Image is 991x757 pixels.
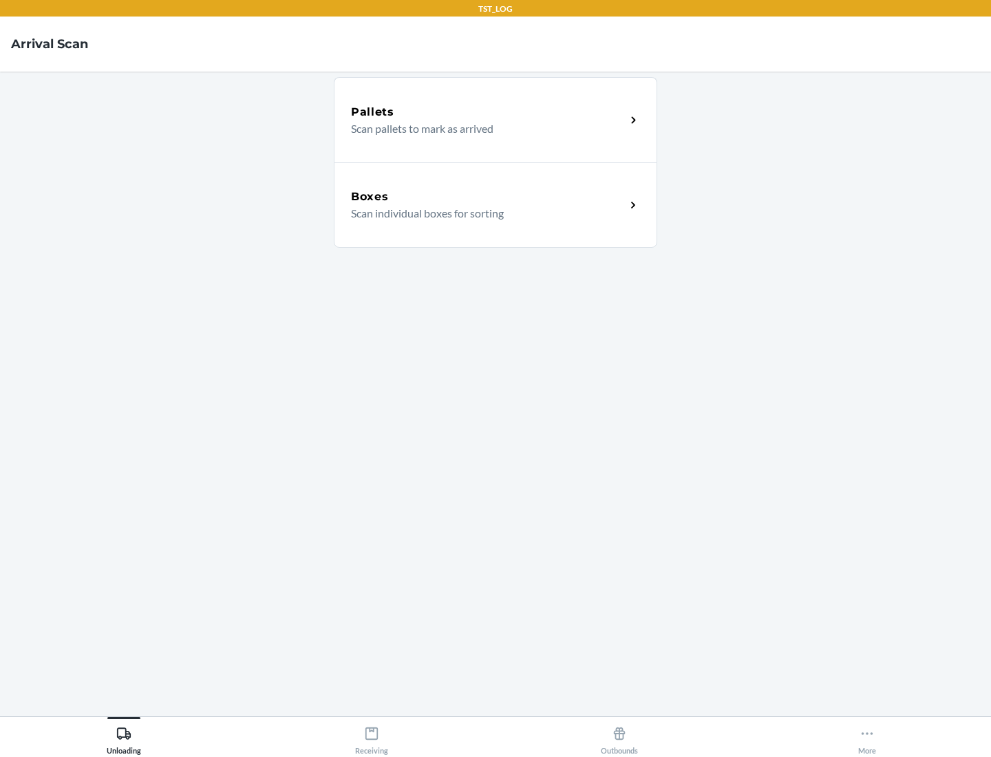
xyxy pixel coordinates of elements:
button: More [743,717,991,755]
div: Outbounds [601,721,638,755]
h5: Pallets [351,104,394,120]
button: Receiving [248,717,495,755]
p: Scan pallets to mark as arrived [351,120,615,137]
p: Scan individual boxes for sorting [351,205,615,222]
div: Receiving [355,721,388,755]
h4: Arrival Scan [11,35,88,53]
a: PalletsScan pallets to mark as arrived [334,77,657,162]
button: Outbounds [495,717,743,755]
div: Unloading [107,721,141,755]
div: More [858,721,876,755]
a: BoxesScan individual boxes for sorting [334,162,657,248]
h5: Boxes [351,189,389,205]
p: TST_LOG [478,3,513,15]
